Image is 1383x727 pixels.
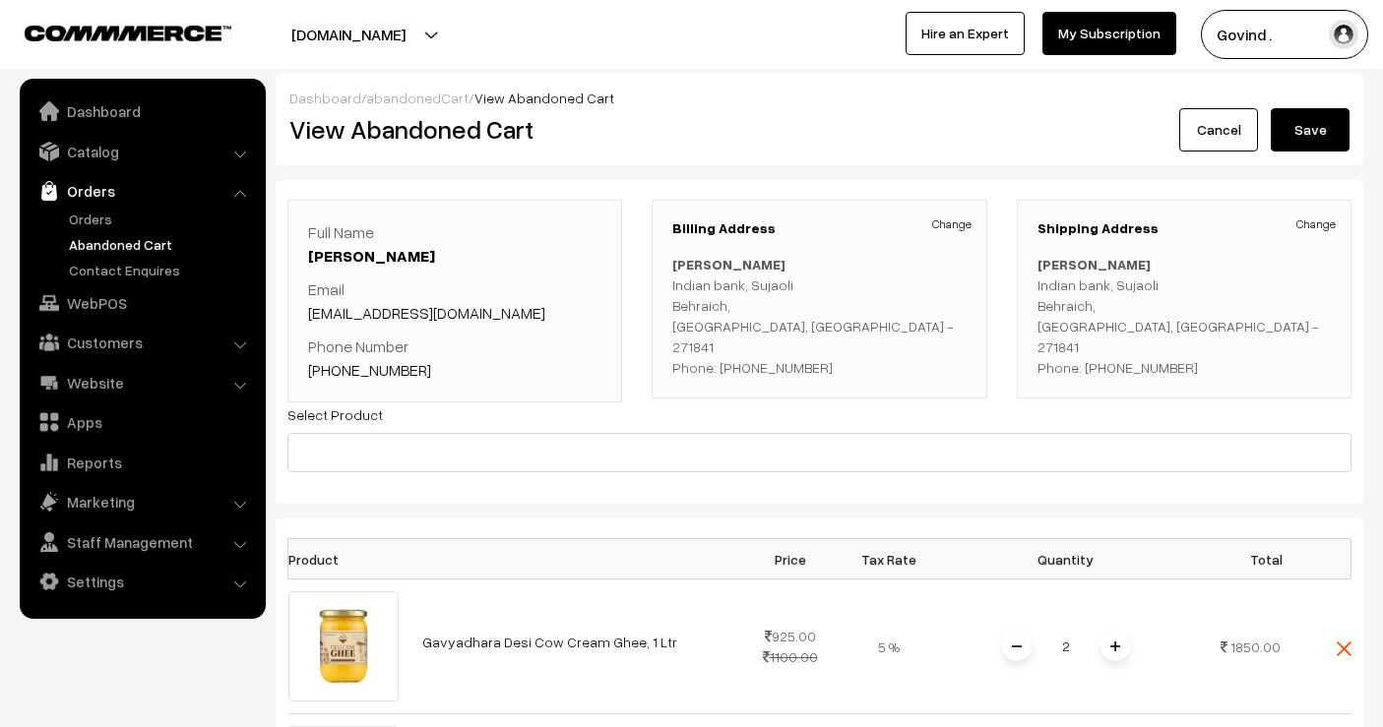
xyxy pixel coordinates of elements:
[1337,641,1352,656] img: close
[25,404,259,440] a: Apps
[366,90,469,106] a: abandonedCart
[1271,108,1350,151] button: Save
[25,20,197,43] a: COMMMERCE
[308,334,601,382] p: Phone Number
[474,90,614,106] span: View Abandoned Cart
[1296,215,1336,233] a: Change
[25,134,259,169] a: Catalog
[1230,638,1281,655] span: 1850.00
[1110,641,1120,651] img: plusI
[25,173,259,209] a: Orders
[672,220,966,237] h3: Billing Address
[308,277,601,325] p: Email
[741,579,840,714] td: 925.00
[878,638,900,655] span: 5 %
[25,93,259,129] a: Dashboard
[422,634,677,650] a: Gavyadhara Desi Cow Cream Ghee, 1 Ltr
[308,246,435,266] a: [PERSON_NAME]
[25,26,231,40] img: COMMMERCE
[1012,641,1022,651] img: minus
[763,648,818,665] strike: 1100.00
[25,285,259,321] a: WebPOS
[1042,12,1176,55] a: My Subscription
[222,10,474,59] button: [DOMAIN_NAME]
[1037,254,1331,378] p: Indian bank, Sujaoli Behraich, [GEOGRAPHIC_DATA], [GEOGRAPHIC_DATA] - 271841 Phone: [PHONE_NUMBER]
[308,303,545,323] a: [EMAIL_ADDRESS][DOMAIN_NAME]
[64,209,259,229] a: Orders
[287,404,383,425] label: Select Product
[1179,108,1258,151] a: Cancel
[1194,539,1292,579] th: Total
[938,539,1194,579] th: Quantity
[64,260,259,280] a: Contact Enquires
[64,234,259,255] a: Abandoned Cart
[1037,220,1331,237] h3: Shipping Address
[932,215,972,233] a: Change
[25,325,259,360] a: Customers
[289,88,1350,108] div: / /
[289,90,361,106] a: Dashboard
[672,254,966,378] p: Indian bank, Sujaoli Behraich, [GEOGRAPHIC_DATA], [GEOGRAPHIC_DATA] - 271841 Phone: [PHONE_NUMBER]
[1329,20,1358,49] img: user
[741,539,840,579] th: Price
[308,220,601,268] p: Full Name
[840,539,938,579] th: Tax Rate
[288,539,410,579] th: Product
[25,564,259,599] a: Settings
[308,360,431,380] a: [PHONE_NUMBER]
[288,591,399,701] img: gavyadhara-desi-cow-ghee-1ltr.png
[672,256,786,273] b: [PERSON_NAME]
[1201,10,1368,59] button: Govind .
[25,445,259,480] a: Reports
[906,12,1025,55] a: Hire an Expert
[289,114,805,145] h2: View Abandoned Cart
[25,524,259,560] a: Staff Management
[25,484,259,519] a: Marketing
[25,365,259,400] a: Website
[1037,256,1151,273] b: [PERSON_NAME]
